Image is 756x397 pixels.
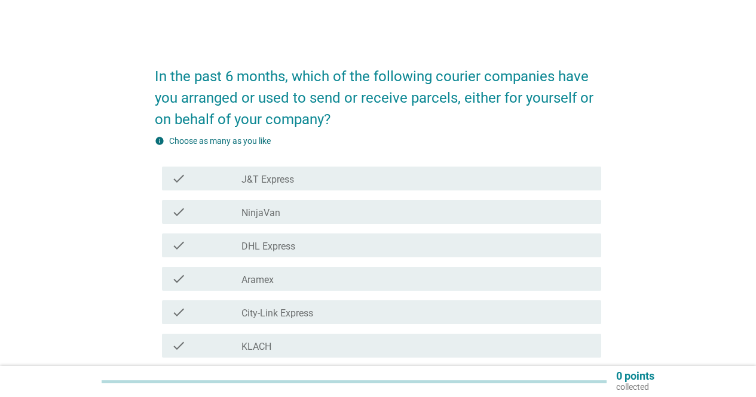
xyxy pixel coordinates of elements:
[616,371,654,381] p: 0 points
[241,274,274,286] label: Aramex
[172,171,186,186] i: check
[241,174,294,186] label: J&T Express
[172,205,186,219] i: check
[241,241,295,253] label: DHL Express
[155,54,601,130] h2: In the past 6 months, which of the following courier companies have you arranged or used to send ...
[616,381,654,392] p: collected
[241,341,271,353] label: KLACH
[172,272,186,286] i: check
[155,136,164,146] i: info
[241,307,313,319] label: City-Link Express
[172,305,186,319] i: check
[172,238,186,253] i: check
[241,207,280,219] label: NinjaVan
[169,136,271,146] label: Choose as many as you like
[172,338,186,353] i: check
